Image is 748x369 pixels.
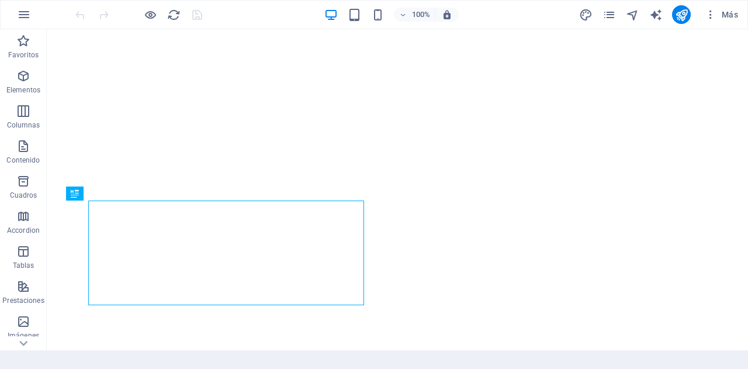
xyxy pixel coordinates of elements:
i: Volver a cargar página [167,8,181,22]
button: navigator [625,8,639,22]
span: Más [705,9,738,20]
p: Columnas [7,120,40,130]
i: AI Writer [649,8,663,22]
p: Tablas [13,261,34,270]
button: 100% [394,8,435,22]
i: Páginas (Ctrl+Alt+S) [602,8,616,22]
h6: 100% [411,8,430,22]
button: reload [167,8,181,22]
p: Cuadros [10,191,37,200]
button: text_generator [649,8,663,22]
button: Haz clic para salir del modo de previsualización y seguir editando [143,8,157,22]
i: Diseño (Ctrl+Alt+Y) [579,8,593,22]
i: Publicar [675,8,688,22]
p: Favoritos [8,50,39,60]
p: Contenido [6,156,40,165]
p: Elementos [6,85,40,95]
button: pages [602,8,616,22]
p: Accordion [7,226,40,235]
button: Más [700,5,743,24]
button: design [579,8,593,22]
button: publish [672,5,691,24]
p: Imágenes [8,331,39,340]
i: Navegador [626,8,639,22]
p: Prestaciones [2,296,44,305]
i: Al redimensionar, ajustar el nivel de zoom automáticamente para ajustarse al dispositivo elegido. [442,9,452,20]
